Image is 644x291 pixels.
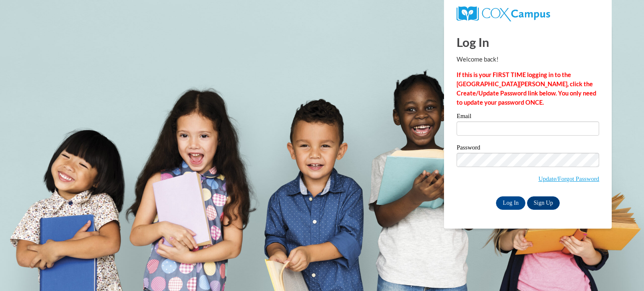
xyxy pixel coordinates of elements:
[538,175,599,182] a: Update/Forgot Password
[527,196,560,210] a: Sign Up
[457,144,599,153] label: Password
[457,6,550,21] img: COX Campus
[496,196,525,210] input: Log In
[457,71,596,106] strong: If this is your FIRST TIME logging in to the [GEOGRAPHIC_DATA][PERSON_NAME], click the Create/Upd...
[457,55,599,64] p: Welcome back!
[457,33,599,51] h1: Log In
[457,113,599,121] label: Email
[457,10,550,17] a: COX Campus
